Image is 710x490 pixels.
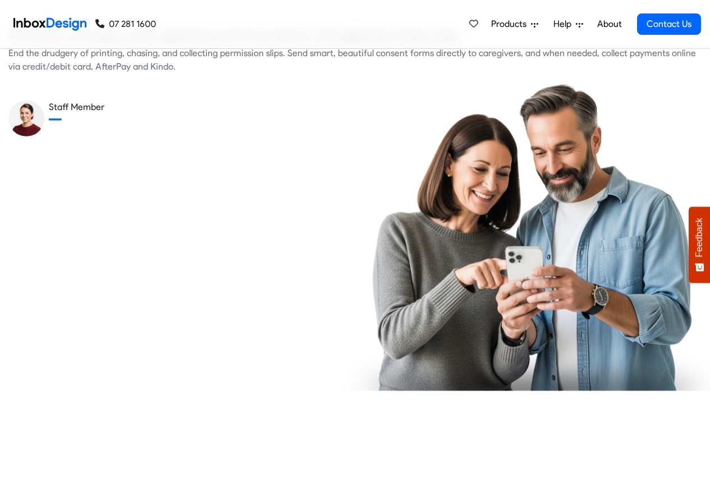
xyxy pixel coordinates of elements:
img: staff_avatar.png [8,100,44,136]
div: Please complete the consent form for [PERSON_NAME] to go on the Year 9 Camp. [49,118,61,120]
a: Products [487,13,543,35]
a: About [594,13,625,35]
span: Products [491,17,531,31]
span: Help [553,17,576,31]
span: Feedback [694,218,704,257]
a: Help [549,13,588,35]
div: Staff Member [49,100,347,114]
button: Feedback - Show survey [689,207,710,283]
a: 07 281 1600 [95,17,156,31]
div: End the drudgery of printing, chasing, and collecting permission slips. Send smart, beautiful con... [8,47,702,74]
a: Contact Us [637,13,701,35]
